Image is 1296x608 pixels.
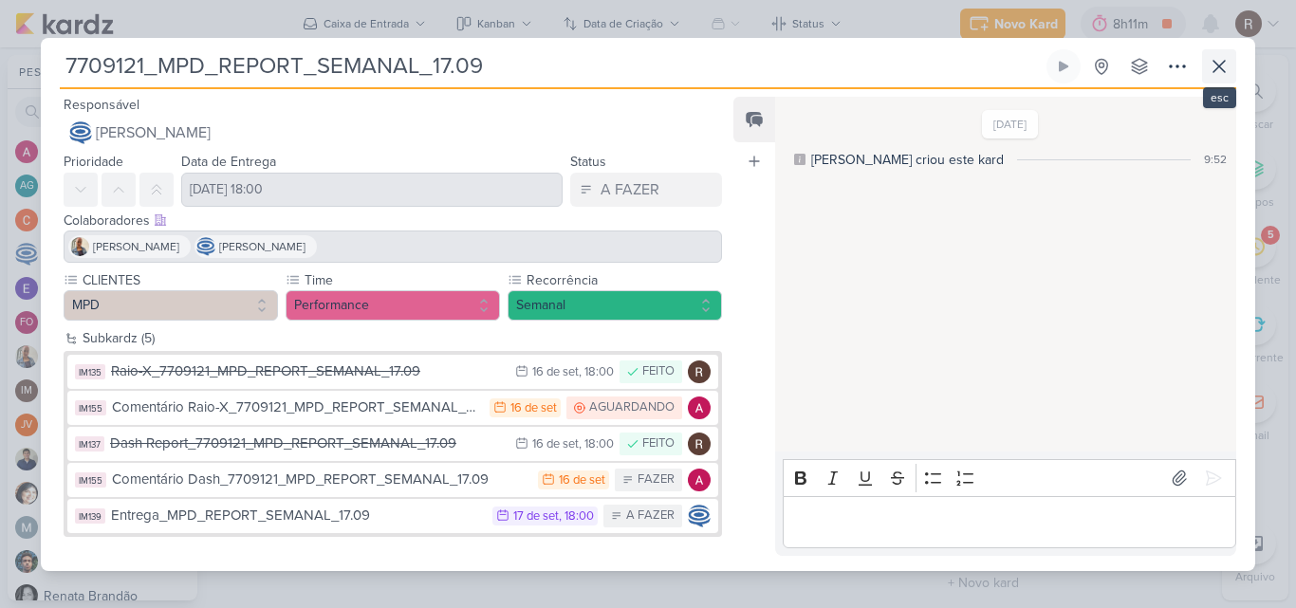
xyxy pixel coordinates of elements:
label: Responsável [64,97,139,113]
button: IM155 Comentário Raio-X_7709121_MPD_REPORT_SEMANAL_17.09 16 de set AGUARDANDO [67,391,718,425]
div: A FAZER [601,178,659,201]
button: IM139 Entrega_MPD_REPORT_SEMANAL_17.09 17 de set , 18:00 A FAZER [67,499,718,533]
span: [PERSON_NAME] [96,121,211,144]
div: FAZER [638,470,675,489]
label: Data de Entrega [181,154,276,170]
div: Entrega_MPD_REPORT_SEMANAL_17.09 [111,505,483,526]
div: IM139 [75,508,105,524]
div: esc [1203,87,1236,108]
div: , 18:00 [579,438,614,451]
button: MPD [64,290,278,321]
div: Subkardz (5) [83,328,722,348]
div: Comentário Dash_7709121_MPD_REPORT_SEMANAL_17.09 [112,469,528,490]
div: Comentário Raio-X_7709121_MPD_REPORT_SEMANAL_17.09 [112,396,480,418]
span: [PERSON_NAME] [93,238,179,255]
div: Editor editing area: main [783,496,1236,548]
img: Rafael Dornelles [688,360,711,383]
div: [PERSON_NAME] criou este kard [811,150,1004,170]
div: Dash Report_7709121_MPD_REPORT_SEMANAL_17.09 [110,433,506,454]
img: Caroline Traven De Andrade [69,121,92,144]
div: 16 de set [532,438,579,451]
div: Editor toolbar [783,459,1236,496]
button: IM155 Comentário Dash_7709121_MPD_REPORT_SEMANAL_17.09 16 de set FAZER [67,463,718,497]
button: IM135 Raio-X_7709121_MPD_REPORT_SEMANAL_17.09 16 de set , 18:00 FEITO [67,355,718,389]
button: Performance [286,290,500,321]
img: Alessandra Gomes [688,469,711,491]
button: [PERSON_NAME] [64,116,722,150]
input: Kard Sem Título [60,49,1043,83]
div: Ligar relógio [1056,59,1071,74]
div: IM135 [75,364,105,379]
button: IM137 Dash Report_7709121_MPD_REPORT_SEMANAL_17.09 16 de set , 18:00 FEITO [67,427,718,461]
div: , 18:00 [579,366,614,378]
img: Rafael Dornelles [688,433,711,455]
button: A FAZER [570,173,722,207]
button: Semanal [508,290,722,321]
img: Caroline Traven De Andrade [196,237,215,256]
img: Alessandra Gomes [688,396,711,419]
img: Iara Santos [70,237,89,256]
div: FEITO [642,362,675,381]
div: IM155 [75,400,106,415]
div: 9:52 [1204,151,1227,168]
label: Recorrência [525,270,722,290]
div: Raio-X_7709121_MPD_REPORT_SEMANAL_17.09 [111,360,506,382]
div: A FAZER [626,507,675,525]
label: Prioridade [64,154,123,170]
div: IM155 [75,472,106,488]
div: , 18:00 [559,510,594,523]
div: IM137 [75,436,104,451]
span: [PERSON_NAME] [219,238,305,255]
div: 16 de set [532,366,579,378]
div: AGUARDANDO [589,398,675,417]
input: Select a date [181,173,563,207]
div: 17 de set [513,510,559,523]
div: Colaboradores [64,211,722,230]
label: Status [570,154,606,170]
div: 16 de set [510,402,557,415]
div: FEITO [642,434,675,453]
label: Time [303,270,500,290]
label: CLIENTES [81,270,278,290]
div: 16 de set [559,474,605,487]
img: Caroline Traven De Andrade [688,505,711,527]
